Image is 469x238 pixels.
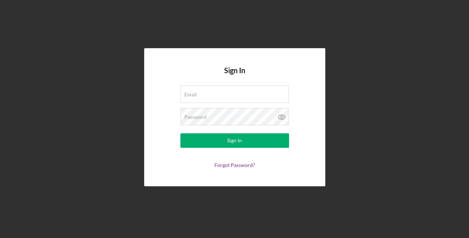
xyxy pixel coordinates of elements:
[224,66,245,85] h4: Sign In
[214,162,255,168] a: Forgot Password?
[184,92,197,97] label: Email
[184,114,206,120] label: Password
[180,133,289,148] button: Sign In
[227,133,242,148] div: Sign In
